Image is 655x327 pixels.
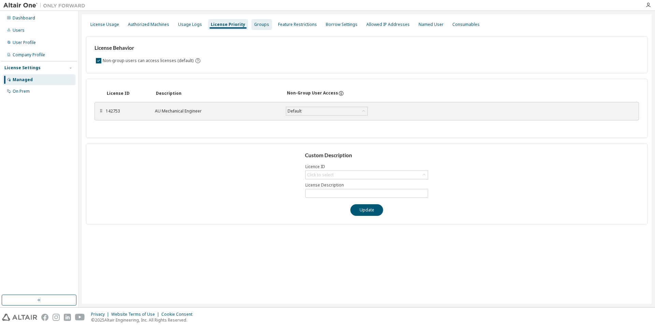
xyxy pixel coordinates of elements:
div: Company Profile [13,52,45,58]
img: Altair One [3,2,89,9]
div: Usage Logs [178,22,202,27]
div: Named User [419,22,443,27]
svg: By default any user not assigned to any group can access any license. Turn this setting off to di... [195,58,201,64]
div: Authorized Machines [128,22,169,27]
h3: Custom Description [305,152,429,159]
div: ⠿ [99,108,103,114]
div: Cookie Consent [161,312,196,317]
div: Default [286,107,367,115]
div: 142753 [106,108,147,114]
div: Default [287,107,303,115]
div: Groups [254,22,269,27]
div: AU Mechanical Engineer [155,108,278,114]
div: Website Terms of Use [111,312,161,317]
div: Non-Group User Access [287,90,338,96]
div: License Usage [90,22,119,27]
div: Dashboard [13,15,35,21]
div: Allowed IP Addresses [366,22,410,27]
div: User Profile [13,40,36,45]
div: Click to select [307,172,334,178]
div: Consumables [452,22,480,27]
img: altair_logo.svg [2,314,37,321]
div: Borrow Settings [326,22,358,27]
div: On Prem [13,89,30,94]
img: youtube.svg [75,314,85,321]
img: instagram.svg [53,314,60,321]
img: linkedin.svg [64,314,71,321]
div: Feature Restrictions [278,22,317,27]
div: Description [156,91,279,96]
p: © 2025 Altair Engineering, Inc. All Rights Reserved. [91,317,196,323]
label: Non-group users can access licenses (default) [103,57,195,65]
label: Licence ID [305,164,428,169]
div: License Priority [211,22,245,27]
button: Update [350,204,383,216]
img: facebook.svg [41,314,48,321]
div: Privacy [91,312,111,317]
div: License Settings [4,65,41,71]
div: Users [13,28,25,33]
h3: License Behavior [94,45,200,51]
label: License Description [305,182,428,188]
div: Managed [13,77,33,83]
div: License ID [107,91,148,96]
div: Click to select [306,171,428,179]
